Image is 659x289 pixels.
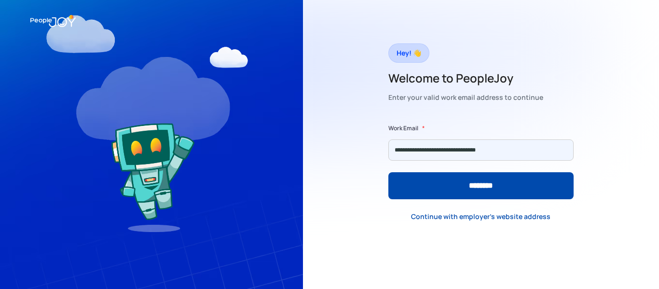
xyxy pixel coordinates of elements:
a: Continue with employer's website address [403,206,558,226]
label: Work Email [388,124,418,133]
div: Enter your valid work email address to continue [388,91,543,104]
form: Form [388,124,574,199]
div: Continue with employer's website address [411,212,550,221]
h2: Welcome to PeopleJoy [388,70,543,86]
div: Hey! 👋 [397,46,421,60]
